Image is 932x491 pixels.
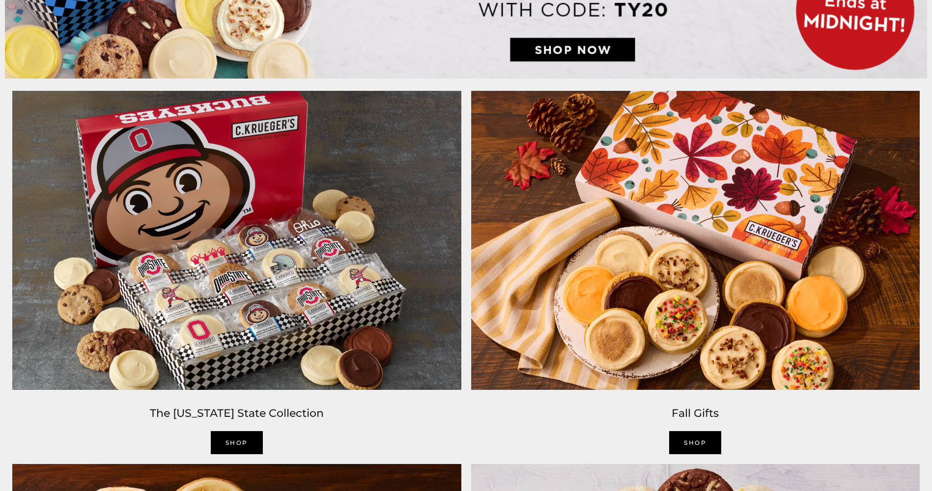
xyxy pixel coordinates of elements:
a: SHOP [211,431,263,454]
h2: The [US_STATE] State Collection [12,405,461,422]
h2: Fall Gifts [471,405,920,422]
img: C.Krueger’s image [7,86,466,395]
img: C.Krueger’s image [466,86,925,395]
a: SHOP [669,431,721,454]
